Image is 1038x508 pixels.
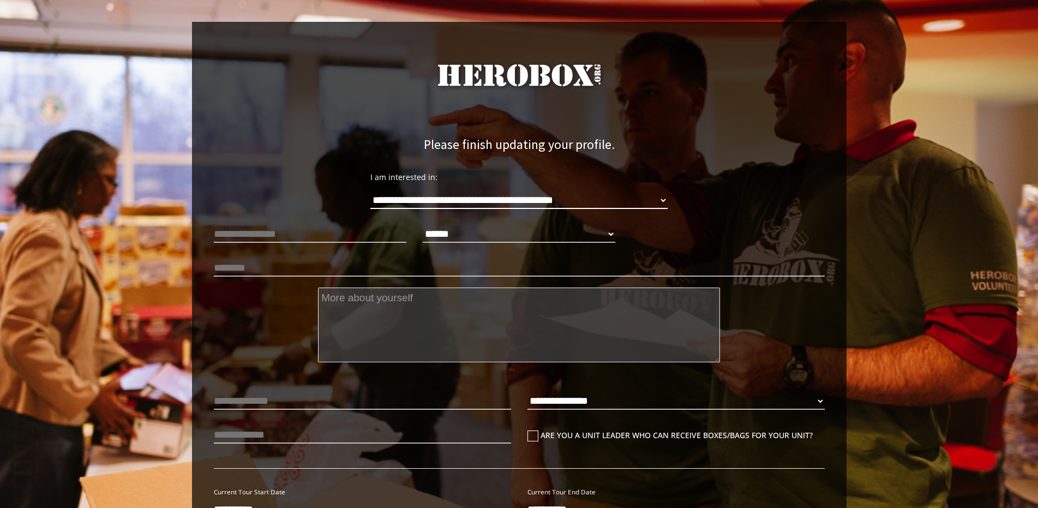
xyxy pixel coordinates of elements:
[370,138,668,152] h3: Please finish updating your profile.
[214,487,285,496] small: Current Tour Start Date
[527,487,596,496] small: Current Tour End Date
[214,60,825,110] a: HeroBox
[527,429,825,441] label: Are you a unit leader who can receive boxes/bags for your unit?
[370,171,668,183] p: I am interested in:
